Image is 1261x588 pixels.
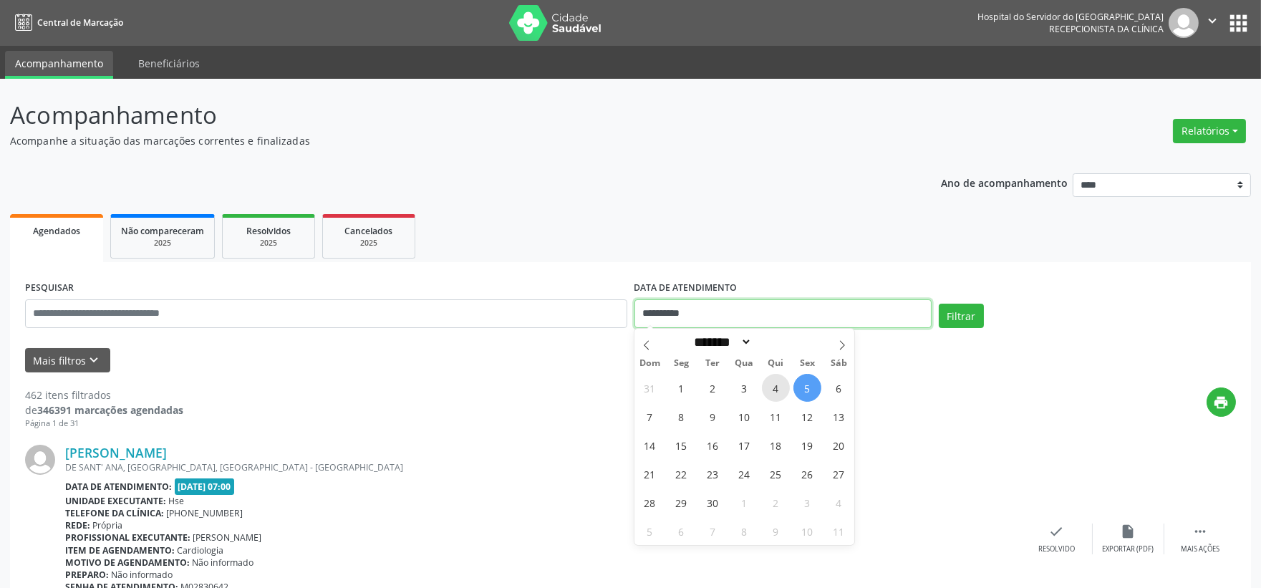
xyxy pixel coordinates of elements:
span: Setembro 2, 2025 [699,374,727,402]
span: Resolvidos [246,225,291,237]
div: Resolvido [1038,544,1075,554]
span: Setembro 20, 2025 [825,431,853,459]
p: Acompanhamento [10,97,879,133]
span: Setembro 6, 2025 [825,374,853,402]
span: Setembro 25, 2025 [762,460,790,488]
span: Outubro 9, 2025 [762,517,790,545]
span: Não informado [112,569,173,581]
i: print [1214,395,1229,410]
span: Outubro 5, 2025 [636,517,664,545]
b: Motivo de agendamento: [65,556,190,569]
div: Exportar (PDF) [1103,544,1154,554]
a: [PERSON_NAME] [65,445,167,461]
button: apps [1226,11,1251,36]
button: Mais filtroskeyboard_arrow_down [25,348,110,373]
div: 462 itens filtrados [25,387,183,403]
span: Setembro 24, 2025 [730,460,758,488]
span: Cancelados [345,225,393,237]
button: Filtrar [939,304,984,328]
button:  [1199,8,1226,38]
span: Setembro 16, 2025 [699,431,727,459]
label: PESQUISAR [25,277,74,299]
span: Outubro 4, 2025 [825,488,853,516]
div: 2025 [121,238,204,249]
div: DE SANT' ANA, [GEOGRAPHIC_DATA], [GEOGRAPHIC_DATA] - [GEOGRAPHIC_DATA] [65,461,1021,473]
select: Month [690,334,753,350]
b: Rede: [65,519,90,531]
span: Outubro 11, 2025 [825,517,853,545]
span: Setembro 17, 2025 [730,431,758,459]
span: Outubro 10, 2025 [793,517,821,545]
span: Setembro 9, 2025 [699,403,727,430]
span: Setembro 12, 2025 [793,403,821,430]
span: Agendados [33,225,80,237]
p: Acompanhe a situação das marcações correntes e finalizadas [10,133,879,148]
b: Data de atendimento: [65,481,172,493]
span: Setembro 30, 2025 [699,488,727,516]
a: Central de Marcação [10,11,123,34]
span: Recepcionista da clínica [1049,23,1164,35]
span: Setembro 18, 2025 [762,431,790,459]
b: Preparo: [65,569,109,581]
span: Sáb [823,359,854,368]
span: Setembro 10, 2025 [730,403,758,430]
span: Outubro 6, 2025 [667,517,695,545]
b: Telefone da clínica: [65,507,164,519]
img: img [1169,8,1199,38]
img: img [25,445,55,475]
i:  [1204,13,1220,29]
span: Central de Marcação [37,16,123,29]
p: Ano de acompanhamento [941,173,1068,191]
span: Outubro 2, 2025 [762,488,790,516]
span: [PERSON_NAME] [193,531,262,544]
div: 2025 [333,238,405,249]
span: Setembro 27, 2025 [825,460,853,488]
a: Beneficiários [128,51,210,76]
span: Setembro 21, 2025 [636,460,664,488]
span: Setembro 14, 2025 [636,431,664,459]
label: DATA DE ATENDIMENTO [634,277,738,299]
span: Agosto 31, 2025 [636,374,664,402]
span: Outubro 8, 2025 [730,517,758,545]
span: Setembro 1, 2025 [667,374,695,402]
span: [DATE] 07:00 [175,478,235,495]
a: Acompanhamento [5,51,113,79]
span: Setembro 5, 2025 [793,374,821,402]
span: Ter [697,359,729,368]
i:  [1192,524,1208,539]
i: insert_drive_file [1121,524,1136,539]
span: Setembro 13, 2025 [825,403,853,430]
div: de [25,403,183,418]
span: Setembro 8, 2025 [667,403,695,430]
span: Outubro 7, 2025 [699,517,727,545]
button: Relatórios [1173,119,1246,143]
span: Setembro 15, 2025 [667,431,695,459]
span: Seg [666,359,697,368]
span: Sex [791,359,823,368]
b: Item de agendamento: [65,544,175,556]
span: Setembro 22, 2025 [667,460,695,488]
b: Unidade executante: [65,495,166,507]
span: Dom [634,359,666,368]
span: Setembro 29, 2025 [667,488,695,516]
div: Mais ações [1181,544,1219,554]
i: keyboard_arrow_down [87,352,102,368]
span: Não informado [193,556,254,569]
span: Qui [760,359,791,368]
span: [PHONE_NUMBER] [167,507,243,519]
div: Página 1 de 31 [25,418,183,430]
strong: 346391 marcações agendadas [37,403,183,417]
span: Setembro 3, 2025 [730,374,758,402]
span: Setembro 7, 2025 [636,403,664,430]
span: Cardiologia [178,544,224,556]
b: Profissional executante: [65,531,190,544]
span: Setembro 19, 2025 [793,431,821,459]
span: Hse [169,495,185,507]
span: Própria [93,519,123,531]
span: Não compareceram [121,225,204,237]
span: Setembro 28, 2025 [636,488,664,516]
div: Hospital do Servidor do [GEOGRAPHIC_DATA] [977,11,1164,23]
span: Setembro 11, 2025 [762,403,790,430]
span: Qua [729,359,760,368]
button: print [1207,387,1236,417]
